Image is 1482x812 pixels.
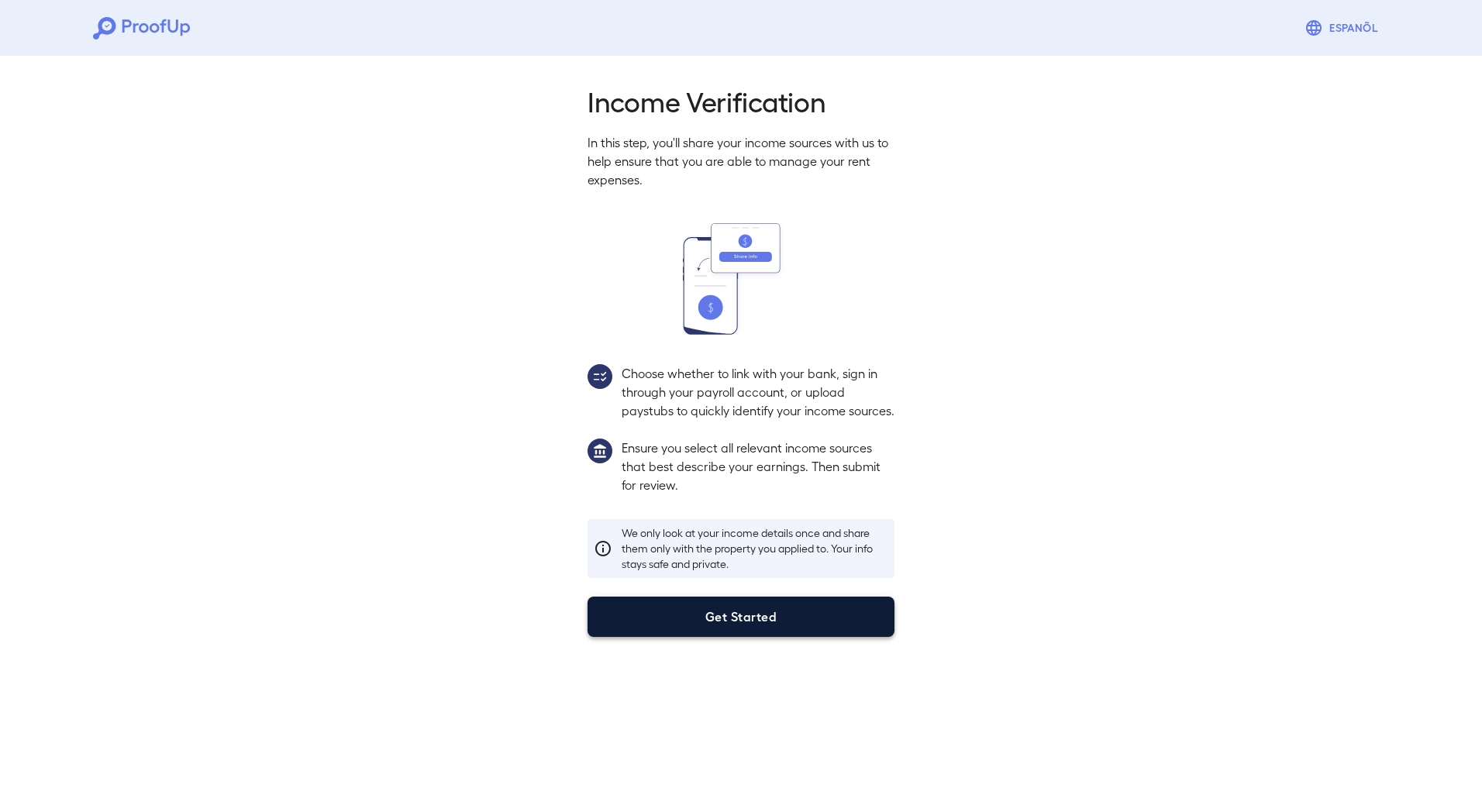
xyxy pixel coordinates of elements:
p: We only look at your income details once and share them only with the property you applied to. Yo... [622,525,888,572]
img: transfer_money.svg [683,223,799,335]
p: Choose whether to link with your bank, sign in through your payroll account, or upload paystubs t... [622,364,894,420]
img: group1.svg [588,439,612,463]
button: Espanõl [1298,12,1389,43]
button: Get Started [588,597,894,637]
img: group2.svg [588,364,612,389]
p: Ensure you select all relevant income sources that best describe your earnings. Then submit for r... [622,439,894,494]
p: In this step, you'll share your income sources with us to help ensure that you are able to manage... [588,133,894,189]
h2: Income Verification [588,84,894,118]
